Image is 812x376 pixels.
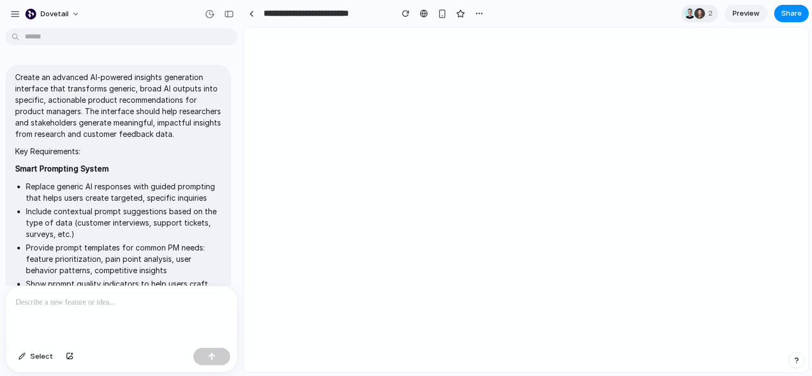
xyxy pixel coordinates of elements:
li: Replace generic AI responses with guided prompting that helps users create targeted, specific inq... [26,181,222,203]
span: dovetail [41,9,69,19]
div: 2 [681,5,718,22]
button: Share [774,5,809,22]
a: Preview [724,5,768,22]
p: Create an advanced AI-powered insights generation interface that transforms generic, broad AI out... [15,71,222,140]
span: Select [30,351,53,362]
p: Key Requirements: [15,146,222,157]
button: Select [13,348,58,365]
span: Preview [733,8,760,19]
li: Provide prompt templates for common PM needs: feature prioritization, pain point analysis, user b... [26,242,222,276]
strong: Smart Prompting System [15,164,109,173]
span: 2 [708,8,716,19]
li: Include contextual prompt suggestions based on the type of data (customer interviews, support tic... [26,206,222,240]
li: Show prompt quality indicators to help users craft more effective queries [26,278,222,301]
button: dovetail [21,5,85,23]
span: Share [781,8,802,19]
